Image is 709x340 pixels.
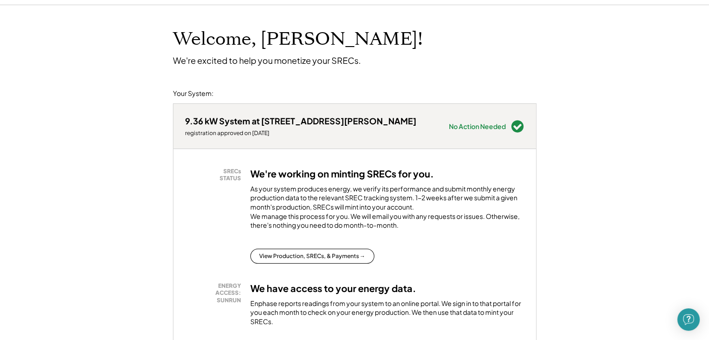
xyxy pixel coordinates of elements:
[250,299,524,326] div: Enphase reports readings from your system to an online portal. We sign in to that portal for you ...
[190,282,241,304] div: ENERGY ACCESS: SUNRUN
[185,116,416,126] div: 9.36 kW System at [STREET_ADDRESS][PERSON_NAME]
[250,249,374,264] button: View Production, SRECs, & Payments →
[449,123,506,129] div: No Action Needed
[173,89,213,98] div: Your System:
[677,308,700,331] div: Open Intercom Messenger
[250,282,416,294] h3: We have access to your energy data.
[173,28,423,50] h1: Welcome, [PERSON_NAME]!
[190,168,241,182] div: SRECs STATUS
[250,184,524,235] div: As your system produces energy, we verify its performance and submit monthly energy production da...
[185,129,416,137] div: registration approved on [DATE]
[173,55,361,66] div: We're excited to help you monetize your SRECs.
[250,168,434,180] h3: We're working on minting SRECs for you.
